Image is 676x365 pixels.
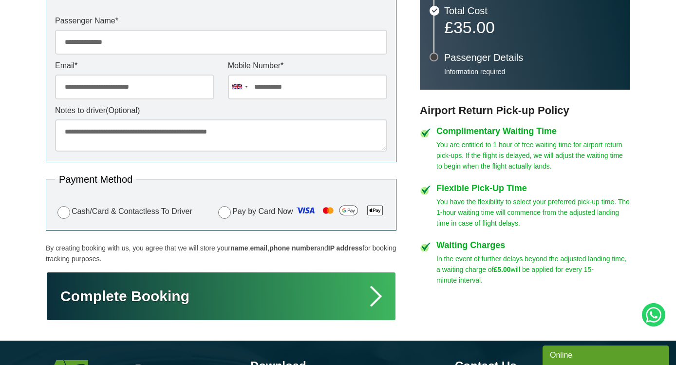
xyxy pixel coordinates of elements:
[230,244,248,252] strong: name
[444,6,620,16] h3: Total Cost
[436,196,630,229] p: You have the flexibility to select your preferred pick-up time. The 1-hour waiting time will comm...
[228,75,251,99] div: United Kingdom: +44
[420,104,630,117] h3: Airport Return Pick-up Policy
[55,174,136,184] legend: Payment Method
[57,206,70,219] input: Cash/Card & Contactless To Driver
[228,62,387,70] label: Mobile Number
[55,17,387,25] label: Passenger Name
[444,67,620,76] p: Information required
[444,20,620,34] p: £
[269,244,317,252] strong: phone number
[543,344,671,365] iframe: chat widget
[218,206,231,219] input: Pay by Card Now
[46,243,396,264] p: By creating booking with us, you agree that we will store your , , and for booking tracking purpo...
[444,53,620,62] h3: Passenger Details
[494,266,511,273] strong: £5.00
[55,62,214,70] label: Email
[453,18,495,37] span: 35.00
[55,107,387,115] label: Notes to driver
[436,241,630,250] h4: Waiting Charges
[436,139,630,172] p: You are entitled to 1 hour of free waiting time for airport return pick-ups. If the flight is del...
[46,271,396,321] button: Complete Booking
[436,253,630,286] p: In the event of further delays beyond the adjusted landing time, a waiting charge of will be appl...
[436,127,630,135] h4: Complimentary Waiting Time
[216,203,387,221] label: Pay by Card Now
[55,205,192,219] label: Cash/Card & Contactless To Driver
[250,244,267,252] strong: email
[328,244,363,252] strong: IP address
[436,184,630,192] h4: Flexible Pick-Up Time
[106,106,140,115] span: (Optional)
